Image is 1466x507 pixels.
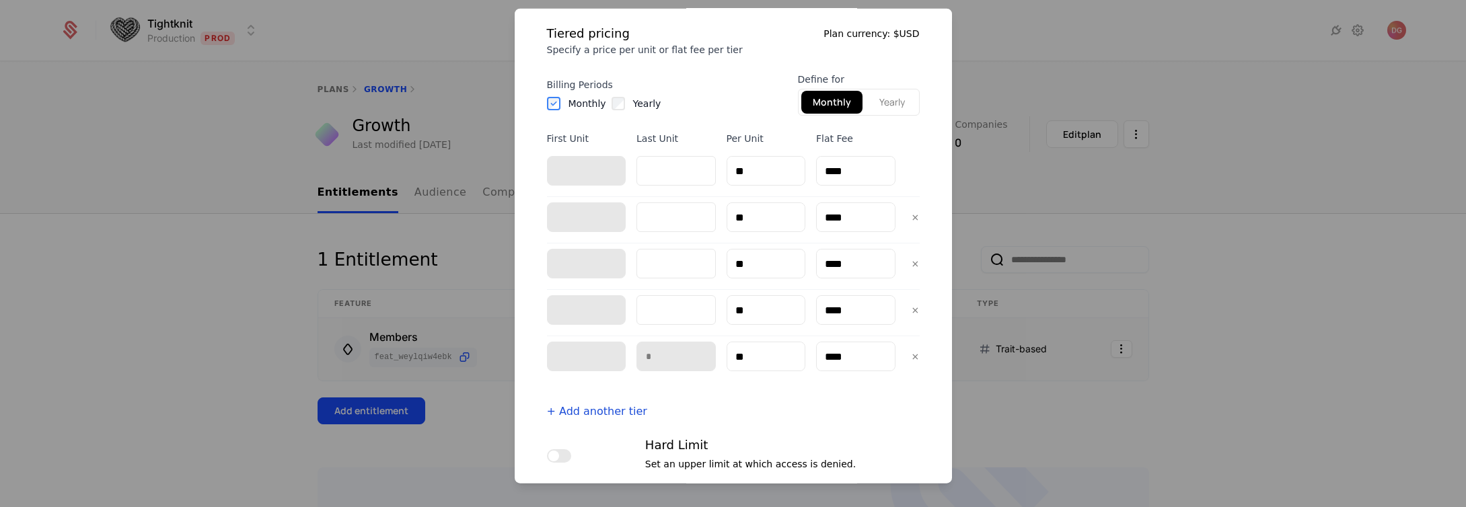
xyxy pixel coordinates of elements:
div: Flat Fee [816,132,895,145]
label: Monthly [569,97,606,110]
button: × [906,205,925,229]
button: × [906,298,925,322]
div: Plan currency: [823,24,919,56]
div: Last Unit [636,132,716,145]
button: × [906,344,925,368]
span: Billing Periods [547,78,661,91]
label: Yearly [633,97,661,110]
button: × [906,251,925,276]
div: Specify a price per unit or flat fee per tier [547,43,743,56]
span: $USD [893,28,920,39]
div: Tiered pricing [547,24,743,43]
button: yearly [868,91,916,114]
a: + Add another tier [547,405,647,418]
span: Define for [798,73,920,86]
div: Text alignment [798,89,920,116]
div: Hard Limit [645,436,856,455]
div: Set an upper limit at which access is denied. [645,457,856,471]
div: First Unit [547,132,626,145]
div: Per Unit [727,132,806,145]
button: monthly [801,91,863,114]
